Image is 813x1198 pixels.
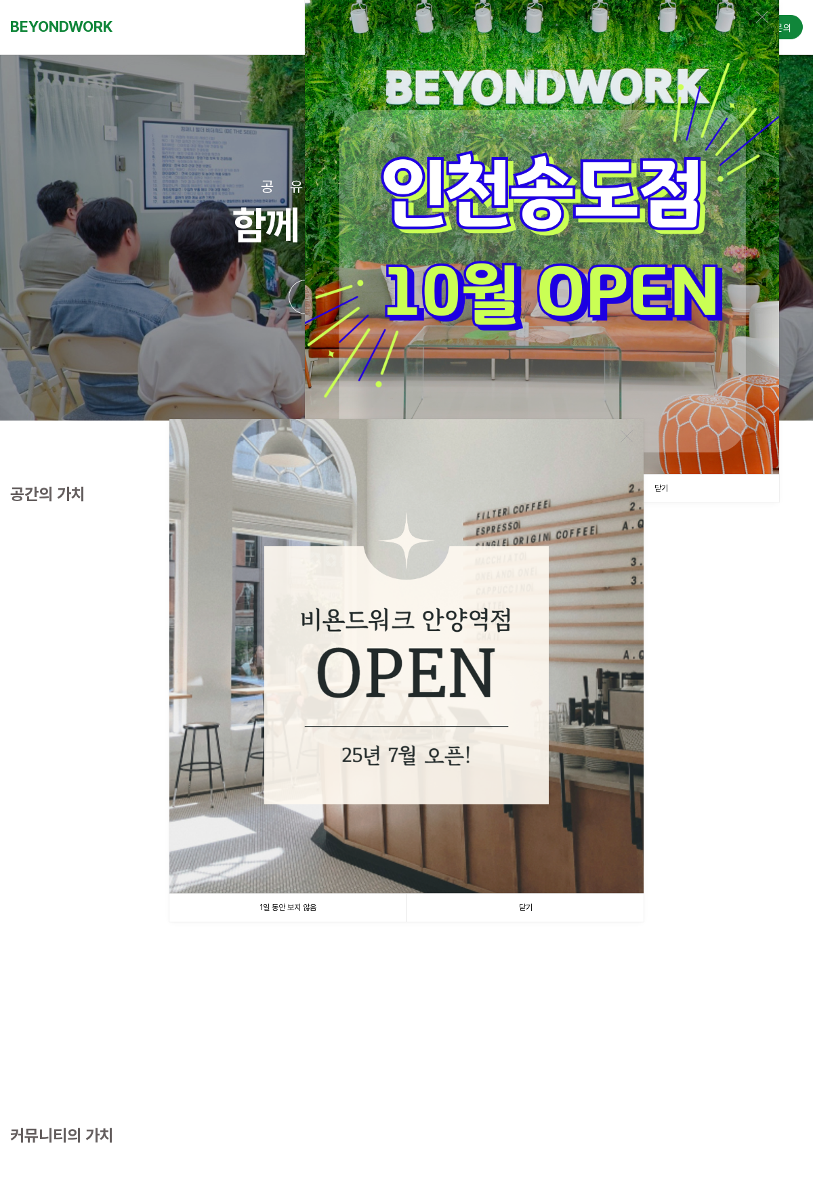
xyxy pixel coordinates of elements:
img: d60f0a935bdb8.png [169,419,644,893]
a: BEYONDWORK [10,14,112,39]
a: 닫기 [542,475,779,502]
strong: 공간의 가치 [10,484,85,504]
strong: 커뮤니티의 가치 [10,1126,114,1145]
a: 1일 동안 보지 않음 [169,894,406,922]
a: 닫기 [406,894,644,922]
